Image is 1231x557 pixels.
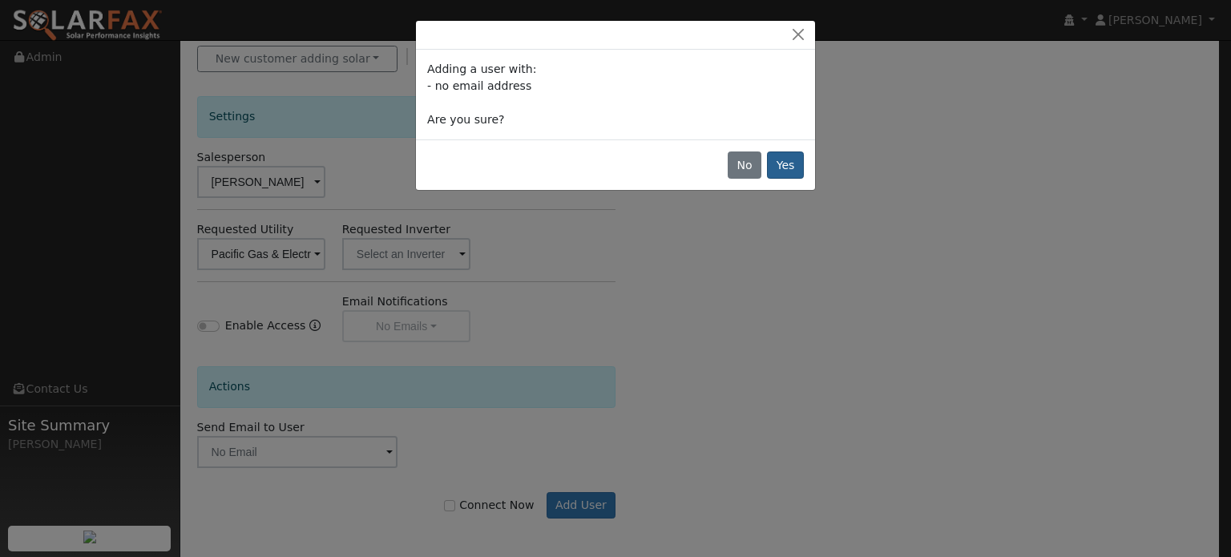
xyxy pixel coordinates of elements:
button: No [728,151,761,179]
button: Yes [767,151,804,179]
span: Adding a user with: [427,63,536,75]
span: - no email address [427,79,531,92]
span: Are you sure? [427,113,504,126]
button: Close [787,26,809,43]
